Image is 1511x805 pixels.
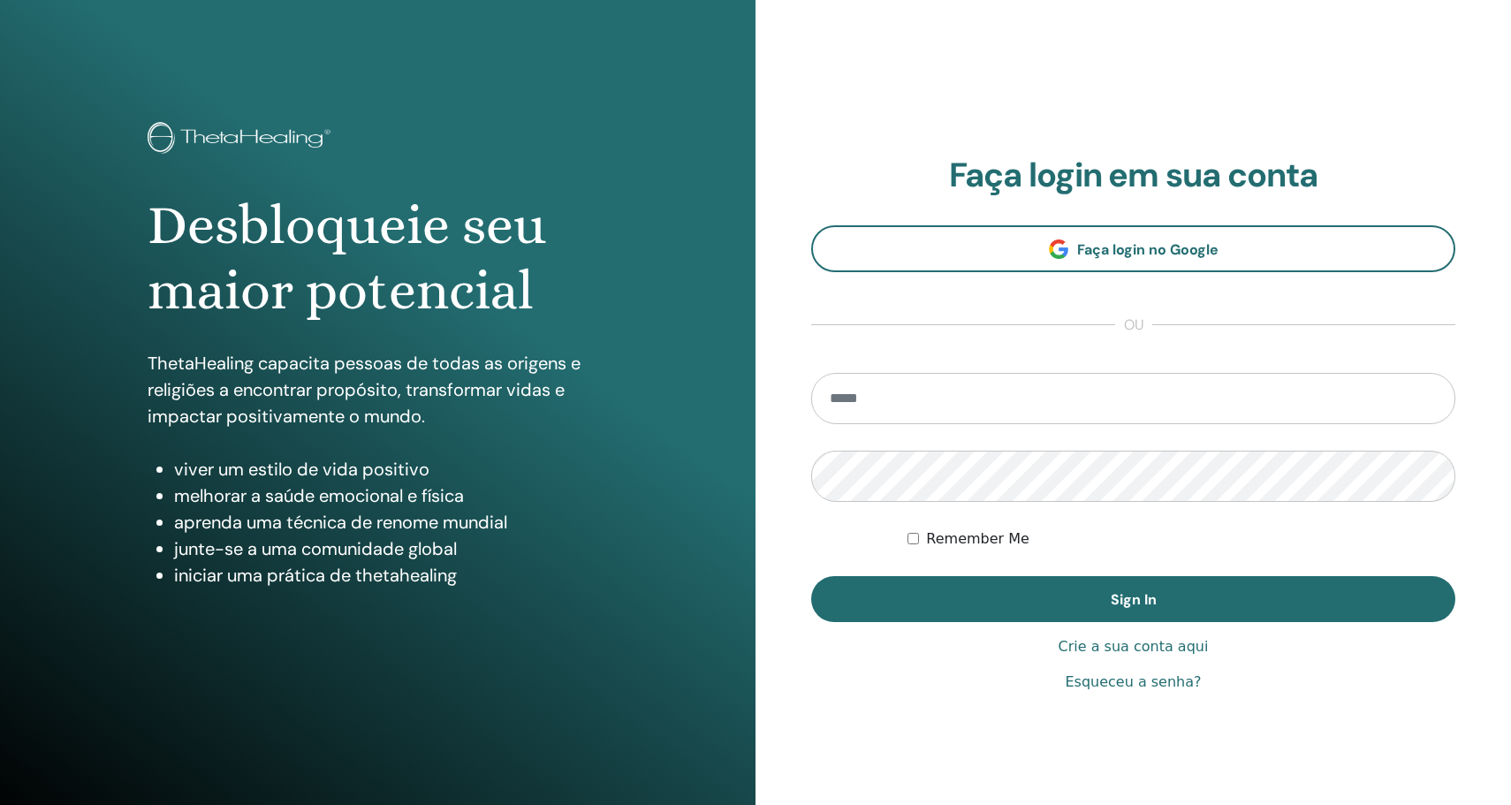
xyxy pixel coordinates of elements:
[174,482,607,509] li: melhorar a saúde emocional e física
[926,528,1029,550] label: Remember Me
[1111,590,1157,609] span: Sign In
[1115,315,1152,336] span: ou
[174,509,607,535] li: aprenda uma técnica de renome mundial
[1059,636,1209,657] a: Crie a sua conta aqui
[148,193,607,324] h1: Desbloqueie seu maior potencial
[1065,672,1201,693] a: Esqueceu a senha?
[148,350,607,429] p: ThetaHealing capacita pessoas de todas as origens e religiões a encontrar propósito, transformar ...
[174,535,607,562] li: junte-se a uma comunidade global
[811,156,1455,196] h2: Faça login em sua conta
[174,456,607,482] li: viver um estilo de vida positivo
[1077,240,1219,259] span: Faça login no Google
[811,576,1455,622] button: Sign In
[174,562,607,589] li: iniciar uma prática de thetahealing
[907,528,1455,550] div: Keep me authenticated indefinitely or until I manually logout
[811,225,1455,272] a: Faça login no Google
